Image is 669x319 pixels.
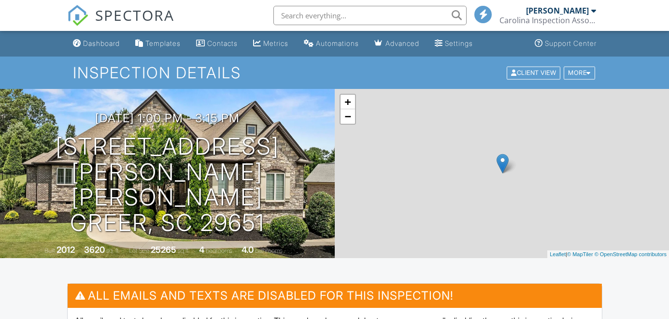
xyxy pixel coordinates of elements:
a: Zoom out [341,109,355,124]
h1: [STREET_ADDRESS][PERSON_NAME][PERSON_NAME] Greer, SC 29651 [15,134,319,236]
span: bedrooms [206,247,232,254]
a: Advanced [370,35,423,53]
span: SPECTORA [95,5,174,25]
a: Templates [131,35,185,53]
div: Advanced [385,39,419,47]
a: Automations (Basic) [300,35,363,53]
a: Metrics [249,35,292,53]
span: Built [44,247,55,254]
a: © OpenStreetMap contributors [595,251,667,257]
span: sq.ft. [178,247,190,254]
div: | [547,250,669,259]
h1: Inspection Details [73,64,596,81]
a: Leaflet [550,251,566,257]
div: 25265 [151,245,176,255]
a: © MapTiler [567,251,593,257]
img: The Best Home Inspection Software - Spectora [67,5,88,26]
a: Contacts [192,35,242,53]
div: Templates [145,39,181,47]
a: Settings [431,35,477,53]
span: Lot Size [129,247,149,254]
div: 4.0 [242,245,254,255]
div: Automations [316,39,359,47]
div: Client View [507,66,560,79]
div: 3620 [84,245,105,255]
div: Settings [445,39,473,47]
div: 2012 [57,245,75,255]
h3: [DATE] 1:00 pm - 3:15 pm [95,112,240,125]
span: sq. ft. [106,247,120,254]
div: Carolina Inspection Associates [499,15,596,25]
h3: All emails and texts are disabled for this inspection! [68,284,602,307]
a: Support Center [531,35,600,53]
div: 4 [199,245,204,255]
input: Search everything... [273,6,467,25]
a: Client View [506,69,563,76]
div: Metrics [263,39,288,47]
div: More [564,66,595,79]
a: SPECTORA [67,13,174,33]
div: Dashboard [83,39,120,47]
div: [PERSON_NAME] [526,6,589,15]
div: Support Center [545,39,597,47]
div: Contacts [207,39,238,47]
a: Dashboard [69,35,124,53]
span: bathrooms [255,247,283,254]
a: Zoom in [341,95,355,109]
